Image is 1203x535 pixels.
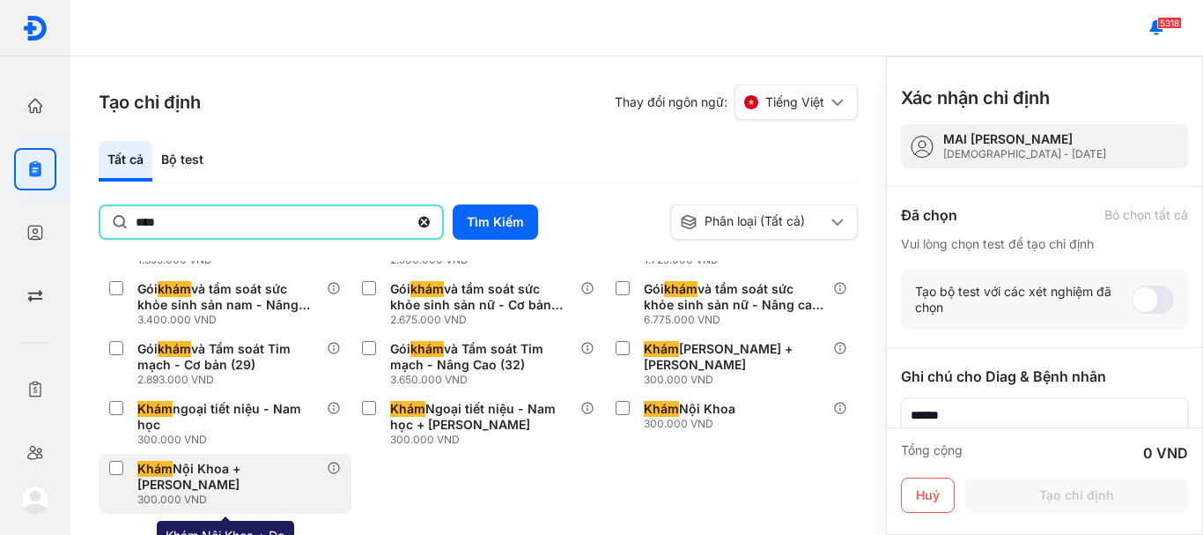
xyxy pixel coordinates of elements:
[680,213,828,231] div: Phân loại (Tất cả)
[615,85,858,120] div: Thay đổi ngôn ngữ:
[137,461,173,477] span: Khám
[390,281,572,313] div: Gói và tầm soát sức khỏe sinh sản nữ - Cơ bản (12)
[390,401,572,433] div: Ngoại tiết niệu - Nam học + [PERSON_NAME]
[644,401,679,417] span: Khám
[1143,442,1188,464] div: 0 VND
[21,486,49,514] img: logo
[901,236,1188,252] div: Vui lòng chọn test để tạo chỉ định
[1157,17,1182,29] span: 5318
[901,442,963,464] div: Tổng cộng
[765,94,824,110] span: Tiếng Việt
[137,433,327,447] div: 300.000 VND
[137,401,173,417] span: Khám
[390,313,579,327] div: 2.675.000 VND
[644,313,833,327] div: 6.775.000 VND
[644,281,826,313] div: Gói và tầm soát sức khỏe sinh sản nữ - Nâng cao (43)
[137,313,327,327] div: 3.400.000 VND
[137,281,320,313] div: Gói và tầm soát sức khỏe sinh sản nam - Nâng cao (21)
[410,281,444,297] span: khám
[137,373,327,387] div: 2.893.000 VND
[137,493,327,507] div: 300.000 VND
[943,131,1106,147] div: MAI [PERSON_NAME]
[99,90,201,115] h3: Tạo chỉ định
[22,15,48,41] img: logo
[644,417,742,431] div: 300.000 VND
[915,284,1132,316] div: Tạo bộ test với các xét nghiệm đã chọn
[644,341,826,373] div: [PERSON_NAME] + [PERSON_NAME]
[137,461,320,493] div: Nội Khoa + [PERSON_NAME]
[137,341,320,373] div: Gói và Tầm soát Tim mạch - Cơ bản (29)
[390,401,425,417] span: Khám
[664,281,697,297] span: khám
[901,366,1188,387] div: Ghi chú cho Diag & Bệnh nhân
[901,85,1050,110] h3: Xác nhận chỉ định
[158,281,191,297] span: khám
[390,341,572,373] div: Gói và Tầm soát Tim mạch - Nâng Cao (32)
[943,147,1106,161] div: [DEMOGRAPHIC_DATA] - [DATE]
[99,141,152,182] div: Tất cả
[390,433,579,447] div: 300.000 VND
[901,478,955,513] button: Huỷ
[158,341,191,357] span: khám
[453,204,538,240] button: Tìm Kiếm
[1104,207,1188,223] div: Bỏ chọn tất cả
[644,373,833,387] div: 300.000 VND
[390,373,579,387] div: 3.650.000 VND
[644,401,735,417] div: Nội Khoa
[901,204,957,226] div: Đã chọn
[137,401,320,433] div: ngoại tiết niệu - Nam học
[644,341,679,357] span: Khám
[965,478,1188,513] button: Tạo chỉ định
[410,341,444,357] span: khám
[152,141,212,182] div: Bộ test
